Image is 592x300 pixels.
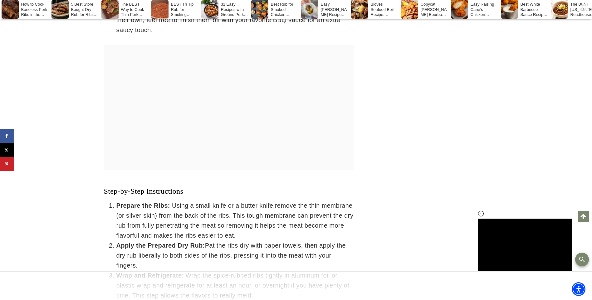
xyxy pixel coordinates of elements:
span: Using a small knife or a butter knife, [172,202,275,209]
div: Accessibility Menu [572,282,585,296]
iframe: Advertisement [385,31,479,109]
strong: Apply the Prepared Dry Rub: [116,242,205,249]
a: Scroll to top [578,211,589,222]
li: remove the thin membrane (or silver skin) from the back of the ribs. This tough membrane can prev... [116,201,354,240]
iframe: Advertisement [104,45,229,149]
iframe: Advertisement [183,272,410,300]
li: : While these ribs are packed with flavor on their own, feel free to finish them off with your fa... [116,5,354,35]
li: Pat the ribs dry with paper towels, then apply the dry rub liberally to both sides of the ribs, p... [116,240,354,270]
span: Step-by-Step Instructions [104,187,183,195]
strong: Prepare the Ribs: [116,202,170,209]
